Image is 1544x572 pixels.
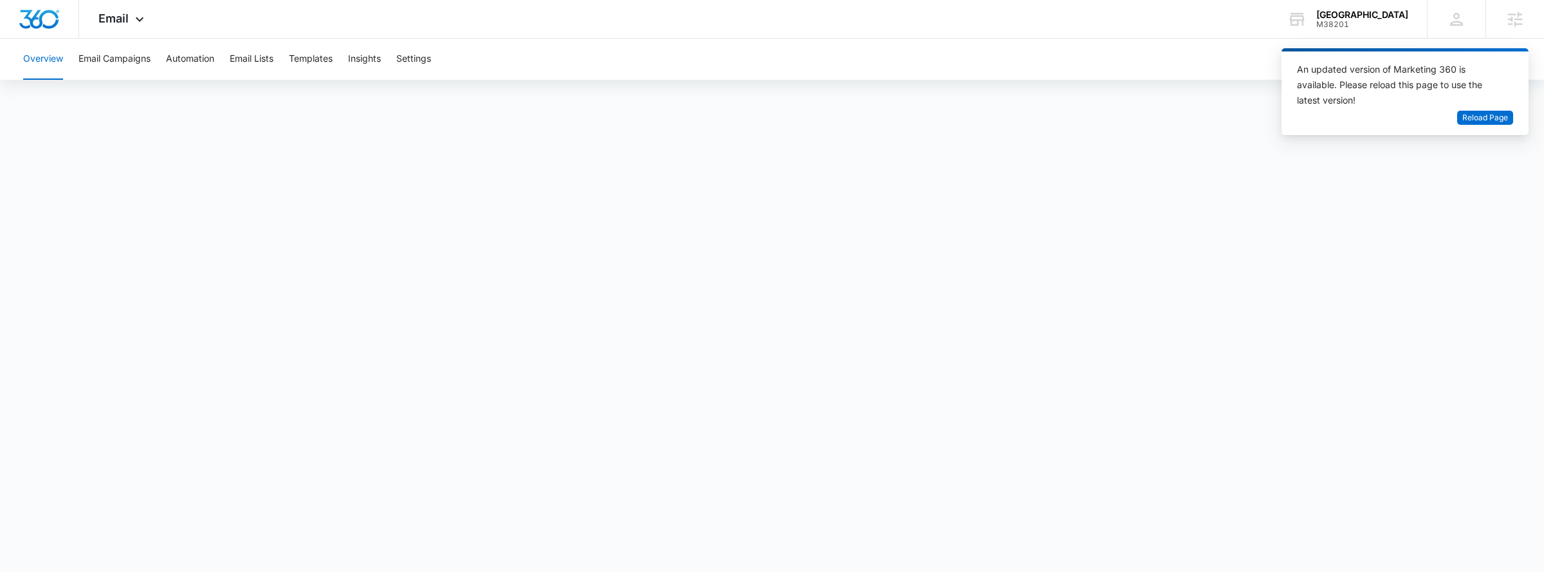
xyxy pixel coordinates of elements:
[396,39,431,80] button: Settings
[23,39,63,80] button: Overview
[1297,62,1498,108] div: An updated version of Marketing 360 is available. Please reload this page to use the latest version!
[1316,20,1408,29] div: account id
[230,39,273,80] button: Email Lists
[78,39,151,80] button: Email Campaigns
[348,39,381,80] button: Insights
[1457,111,1513,125] button: Reload Page
[1316,10,1408,20] div: account name
[289,39,333,80] button: Templates
[1462,112,1508,124] span: Reload Page
[98,12,129,25] span: Email
[166,39,214,80] button: Automation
